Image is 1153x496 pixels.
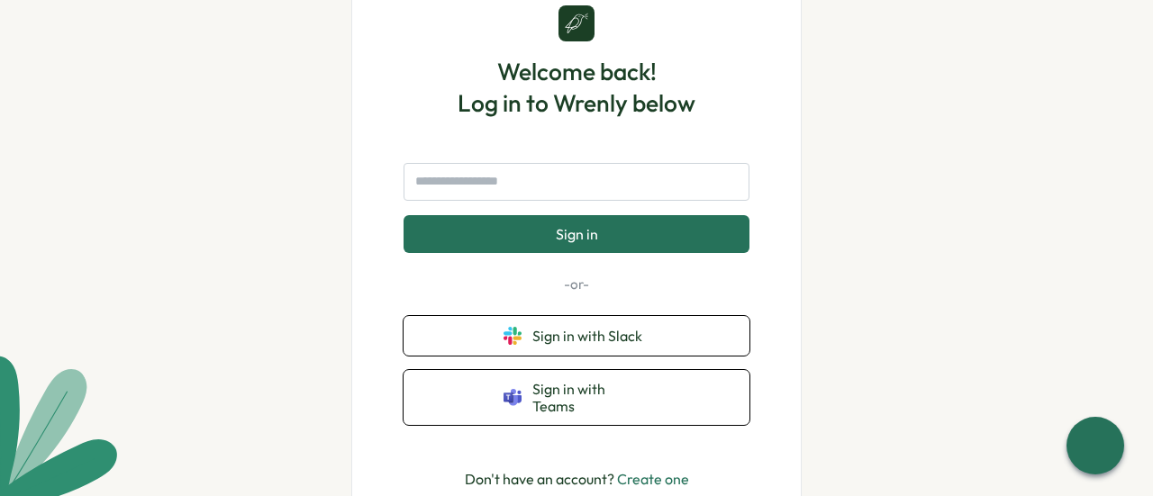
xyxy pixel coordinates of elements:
button: Sign in [404,215,749,253]
button: Sign in with Slack [404,316,749,356]
span: Sign in [556,226,598,242]
span: Sign in with Teams [532,381,649,414]
h1: Welcome back! Log in to Wrenly below [458,56,695,119]
a: Create one [617,470,689,488]
button: Sign in with Teams [404,370,749,425]
span: Sign in with Slack [532,328,649,344]
p: Don't have an account? [465,468,689,491]
p: -or- [404,275,749,294]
